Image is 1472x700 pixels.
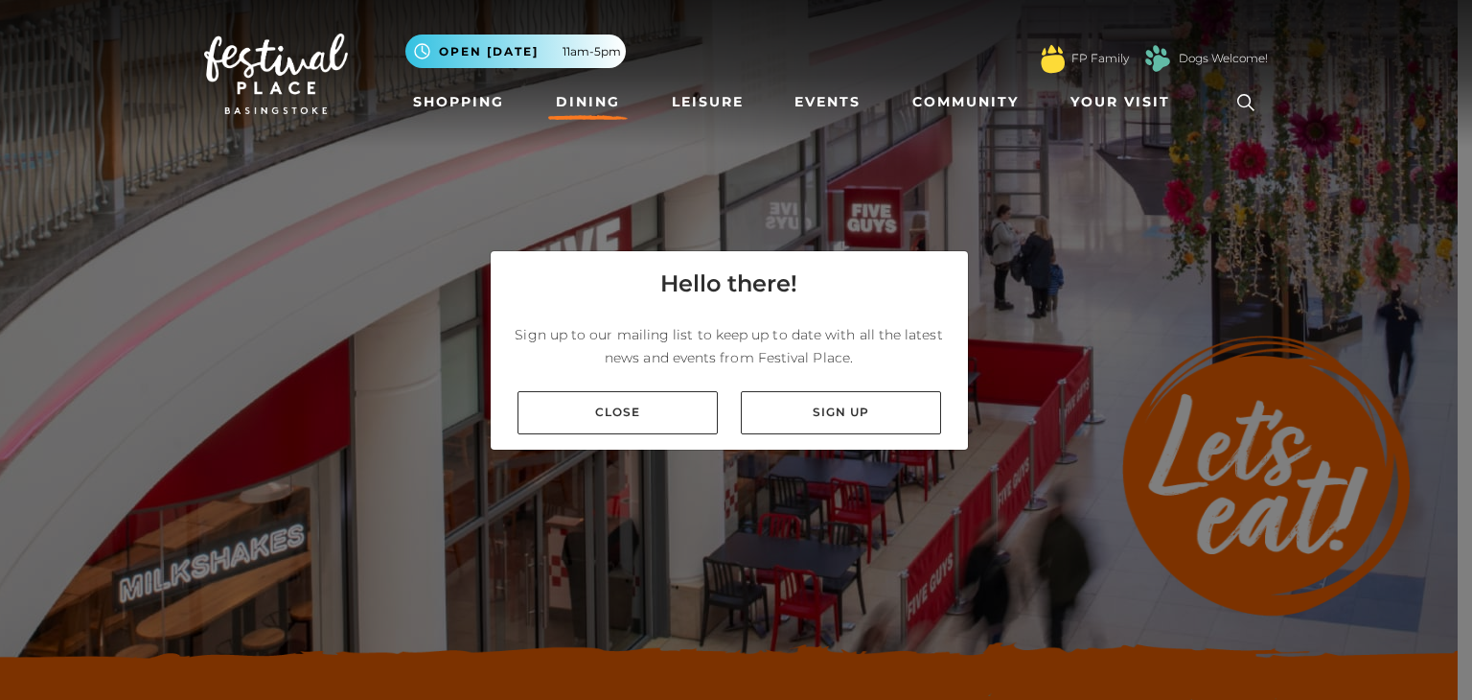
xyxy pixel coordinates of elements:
[1063,84,1187,120] a: Your Visit
[405,84,512,120] a: Shopping
[204,34,348,114] img: Festival Place Logo
[439,43,539,60] span: Open [DATE]
[506,323,953,369] p: Sign up to our mailing list to keep up to date with all the latest news and events from Festival ...
[664,84,751,120] a: Leisure
[660,267,797,301] h4: Hello there!
[905,84,1026,120] a: Community
[787,84,868,120] a: Events
[548,84,628,120] a: Dining
[517,391,718,434] a: Close
[1179,50,1268,67] a: Dogs Welcome!
[563,43,621,60] span: 11am-5pm
[741,391,941,434] a: Sign up
[1071,50,1129,67] a: FP Family
[1070,92,1170,112] span: Your Visit
[405,35,626,68] button: Open [DATE] 11am-5pm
